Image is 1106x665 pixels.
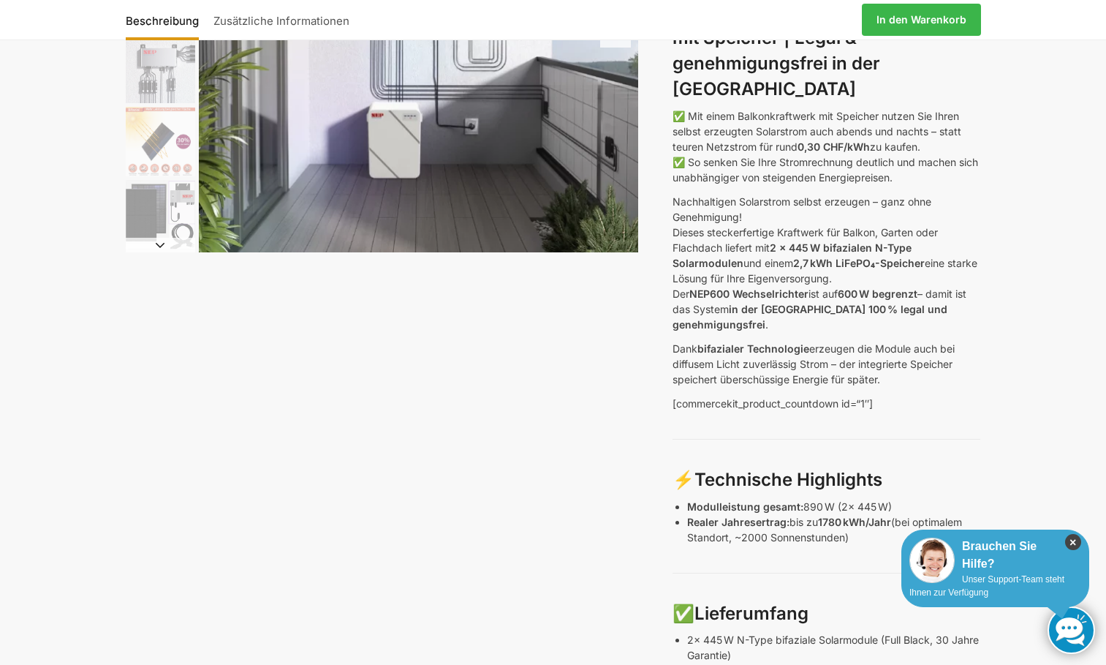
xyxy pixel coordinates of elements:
p: Nachhaltigen Solarstrom selbst erzeugen – ganz ohne Genehmigung! Dieses steckerfertige Kraftwerk ... [673,194,980,332]
a: Beschreibung [126,2,206,37]
strong: 1780 kWh/Jahr [818,516,891,528]
h3: ⚡ [673,467,980,493]
h3: 🌞 [673,1,980,102]
p: [commercekit_product_countdown id=“1″] [673,396,980,411]
strong: 600 W begrenzt [838,288,917,300]
p: Dank erzeugen die Module auch bei diffusem Licht zuverlässig Strom – der integrierte Speicher spe... [673,341,980,387]
strong: Realer Jahresertrag: [687,516,789,528]
strong: NEP600 Wechselrichter [689,288,808,300]
li: 5 / 12 [122,105,195,178]
div: Brauchen Sie Hilfe? [909,538,1081,573]
img: Bificial 30 % mehr Leistung [126,107,195,176]
span: Unser Support-Team steht Ihnen zur Verfügung [909,574,1064,598]
i: Schließen [1065,534,1081,550]
strong: in der [GEOGRAPHIC_DATA] 100 % legal und genehmigungsfrei [673,303,947,331]
img: Customer service [909,538,955,583]
strong: Technische Highlights [694,469,882,490]
img: Balkonkraftwerk 860 [126,180,195,249]
strong: 2,7 kWh LiFePO₄-Speicher [793,257,925,269]
img: BDS1000 [126,34,195,103]
button: Next slide [126,238,195,252]
p: ✅ Mit einem Balkonkraftwerk mit Speicher nutzen Sie Ihren selbst erzeugten Solarstrom auch abends... [673,108,980,185]
p: bis zu (bei optimalem Standort, ~2000 Sonnenstunden) [687,514,980,545]
li: 6 / 12 [122,178,195,251]
strong: Lieferumfang [694,603,808,624]
strong: 0,30 CHF/kWh [798,140,870,153]
h3: ✅ [673,601,980,627]
a: Zusätzliche Informationen [206,2,357,37]
a: In den Warenkorb [862,4,981,36]
p: 890 W (2x 445 W) [687,499,980,514]
strong: 2 x 445 W bifazialen N-Type Solarmodulen [673,241,912,269]
strong: Modulleistung gesamt: [687,500,803,513]
strong: bifazialer Technologie [697,342,809,355]
li: 7 / 12 [122,251,195,324]
li: 4 / 12 [122,31,195,105]
p: 2x 445 W N-Type bifaziale Solarmodule (Full Black, 30 Jahre Garantie) [687,632,980,663]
